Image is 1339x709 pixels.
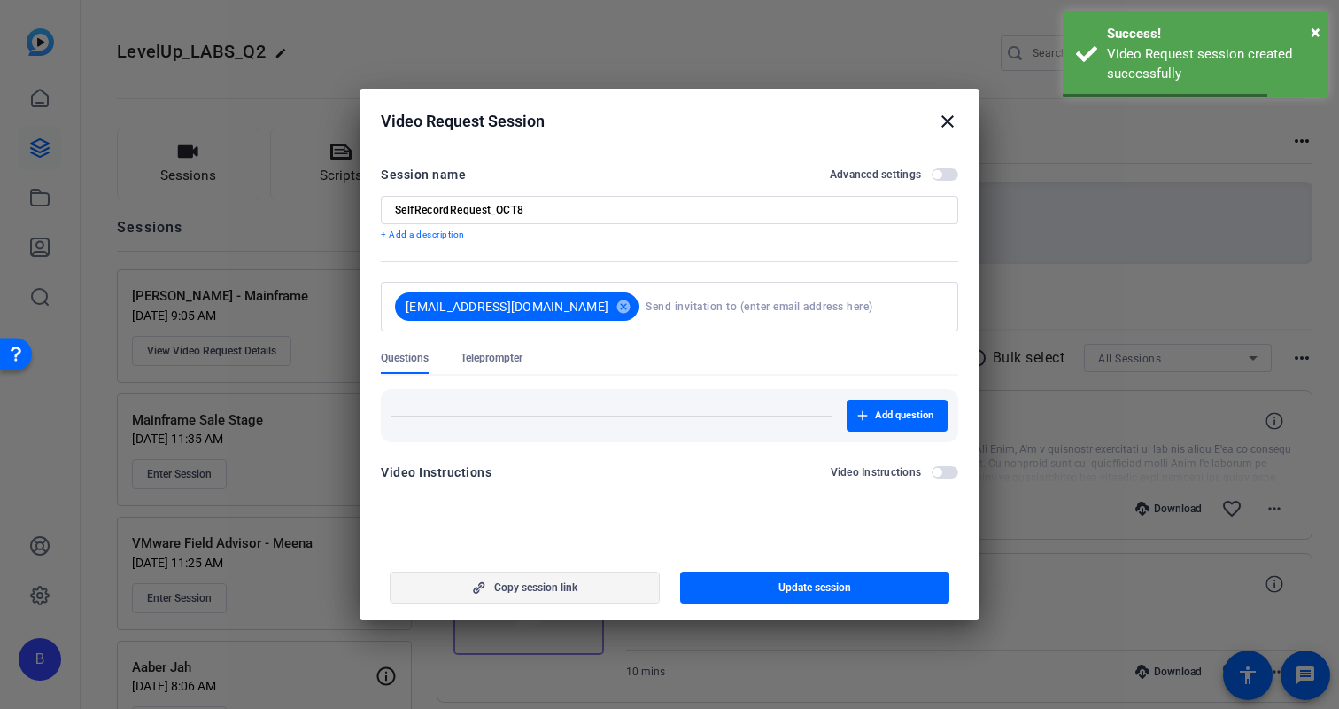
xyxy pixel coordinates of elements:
[1311,19,1320,45] button: Close
[875,409,933,423] span: Add question
[831,465,922,479] h2: Video Instructions
[608,299,639,315] mat-icon: cancel
[461,351,522,365] span: Teleprompter
[778,580,851,595] span: Update session
[830,168,921,182] h2: Advanced settings
[381,462,491,483] div: Video Instructions
[381,111,958,132] div: Video Request Session
[390,572,660,604] button: Copy session link
[1107,24,1315,44] div: Success!
[381,164,466,185] div: Session name
[381,351,429,365] span: Questions
[847,400,948,432] button: Add question
[1311,21,1320,43] span: ×
[680,572,950,604] button: Update session
[494,580,577,595] span: Copy session link
[937,111,958,132] mat-icon: close
[406,298,608,316] span: [EMAIL_ADDRESS][DOMAIN_NAME]
[395,203,944,217] input: Enter Session Name
[381,228,958,242] p: + Add a description
[646,289,937,324] input: Send invitation to (enter email address here)
[1107,44,1315,84] div: Video Request session created successfully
